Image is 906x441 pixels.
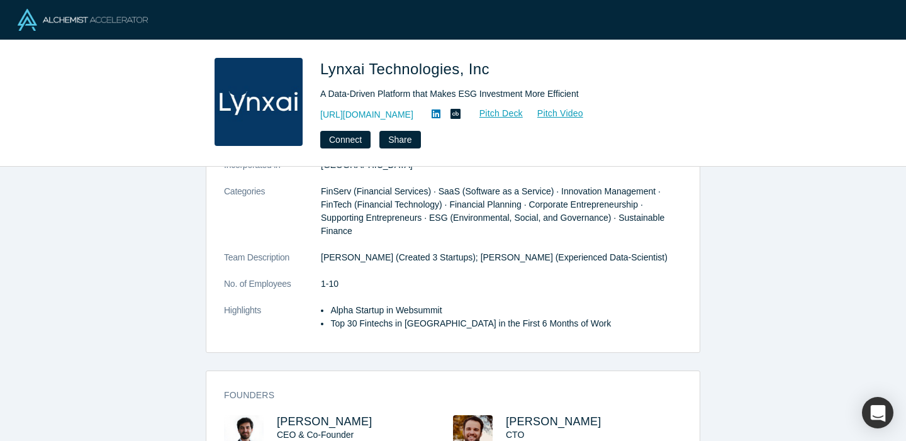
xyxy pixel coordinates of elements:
[224,304,321,343] dt: Highlights
[18,9,148,31] img: Alchemist Logo
[224,159,321,185] dt: Incorporated in
[215,58,303,146] img: Lynxai Technologies, Inc's Logo
[320,60,494,77] span: Lynxai Technologies, Inc
[506,415,601,428] a: [PERSON_NAME]
[320,108,413,121] a: [URL][DOMAIN_NAME]
[224,251,321,277] dt: Team Description
[330,304,682,317] li: Alpha Startup in Websummit
[320,131,371,148] button: Connect
[506,430,524,440] span: CTO
[277,430,354,440] span: CEO & Co-Founder
[224,185,321,251] dt: Categories
[277,415,372,428] a: [PERSON_NAME]
[523,106,584,121] a: Pitch Video
[321,277,682,291] dd: 1-10
[320,87,673,101] div: A Data-Driven Platform that Makes ESG Investment More Efficient
[224,389,664,402] h3: Founders
[330,317,682,330] li: Top 30 Fintechs in [GEOGRAPHIC_DATA] in the First 6 Months of Work
[321,186,664,236] span: FinServ (Financial Services) · SaaS (Software as a Service) · Innovation Management · FinTech (Fi...
[379,131,420,148] button: Share
[224,277,321,304] dt: No. of Employees
[466,106,523,121] a: Pitch Deck
[321,251,682,264] p: [PERSON_NAME] (Created 3 Startups); [PERSON_NAME] (Experienced Data-Scientist)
